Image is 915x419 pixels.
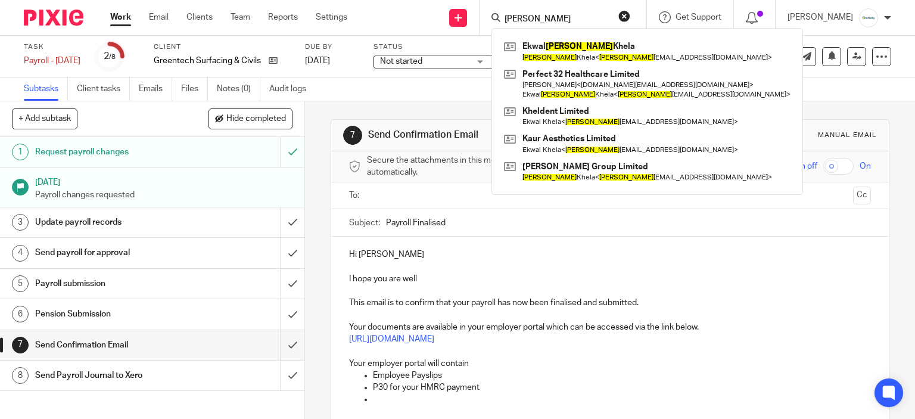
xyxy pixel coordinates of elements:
div: 4 [12,245,29,262]
p: I hope you are well [349,273,872,285]
label: To: [349,190,362,201]
span: Hide completed [226,114,286,124]
div: Payroll - August 2025 [24,55,80,67]
div: 2 [104,49,116,63]
p: Your documents are available in your employer portal which can be accessed via the link below. [349,321,872,333]
a: Notes (0) [217,77,260,101]
button: Clear [618,10,630,22]
h1: Send payroll for approval [35,244,191,262]
span: Get Support [676,13,721,21]
p: Payroll changes requested [35,189,292,201]
label: Due by [305,42,359,52]
h1: Request payroll changes [35,143,191,161]
div: 3 [12,214,29,231]
img: Infinity%20Logo%20with%20Whitespace%20.png [859,8,878,27]
img: Pixie [24,10,83,26]
a: Reports [268,11,298,23]
a: Settings [316,11,347,23]
h1: Update payroll records [35,213,191,231]
a: Team [231,11,250,23]
p: Your employer portal will contain [349,358,872,370]
p: Employee Payslips [373,370,872,381]
h1: Send Confirmation Email [35,336,191,354]
div: 6 [12,306,29,322]
div: 5 [12,275,29,292]
div: Payroll - [DATE] [24,55,80,67]
div: 1 [12,144,29,160]
p: Greentech Surfacing & Civils Ltd [154,55,263,67]
h1: Send Confirmation Email [368,129,635,141]
h1: [DATE] [35,173,292,188]
small: /8 [109,54,116,60]
span: Secure the attachments in this message. Files exceeding the size limit (10MB) will be secured aut... [367,154,726,179]
a: Client tasks [77,77,130,101]
button: Hide completed [208,108,292,129]
span: Not started [380,57,422,66]
div: 7 [12,337,29,353]
p: This email is to confirm that your payroll has now been finalised and submitted. [349,297,872,309]
a: Files [181,77,208,101]
a: Email [149,11,169,23]
p: [PERSON_NAME] [788,11,853,23]
p: P30 for your HMRC payment [373,381,872,393]
h1: Pension Submission [35,305,191,323]
label: Subject: [349,217,380,229]
button: Cc [853,187,871,204]
label: Status [374,42,493,52]
h1: Send Payroll Journal to Xero [35,367,191,384]
a: Subtasks [24,77,68,101]
a: Work [110,11,131,23]
a: Clients [186,11,213,23]
label: Client [154,42,290,52]
label: Task [24,42,80,52]
input: Search [503,14,611,25]
span: On [860,160,871,172]
div: 8 [12,367,29,384]
div: Manual email [818,131,877,140]
span: [DATE] [305,57,330,65]
div: 7 [343,126,362,145]
a: Audit logs [269,77,315,101]
a: Emails [139,77,172,101]
button: + Add subtask [12,108,77,129]
h1: Payroll submission [35,275,191,293]
p: Hi [PERSON_NAME] [349,249,872,260]
a: [URL][DOMAIN_NAME] [349,335,434,343]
